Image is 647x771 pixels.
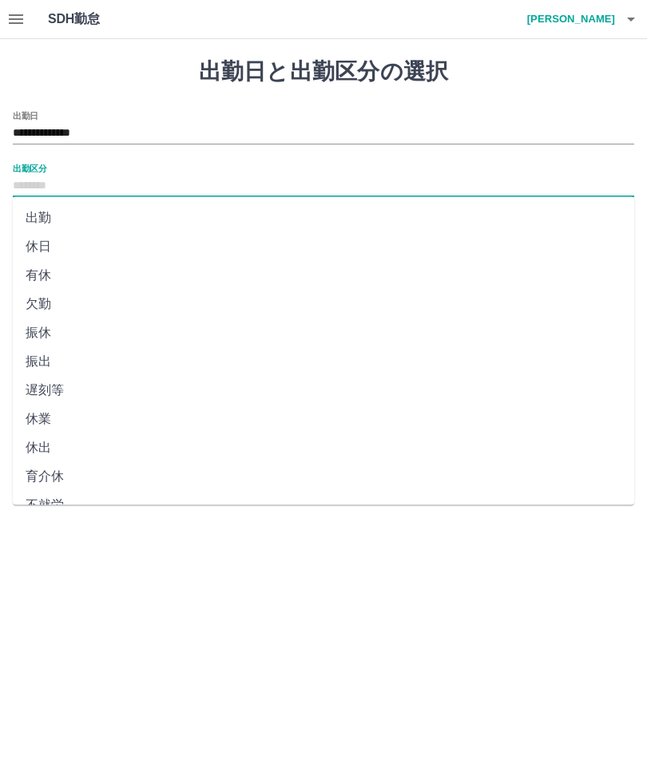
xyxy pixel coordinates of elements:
[13,232,634,261] li: 休日
[13,261,634,290] li: 有休
[13,347,634,376] li: 振出
[13,162,46,174] label: 出勤区分
[13,491,634,520] li: 不就労
[13,405,634,433] li: 休業
[13,58,634,85] h1: 出勤日と出勤区分の選択
[13,204,634,232] li: 出勤
[13,433,634,462] li: 休出
[13,290,634,318] li: 欠勤
[13,109,38,121] label: 出勤日
[13,318,634,347] li: 振休
[13,462,634,491] li: 育介休
[13,376,634,405] li: 遅刻等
